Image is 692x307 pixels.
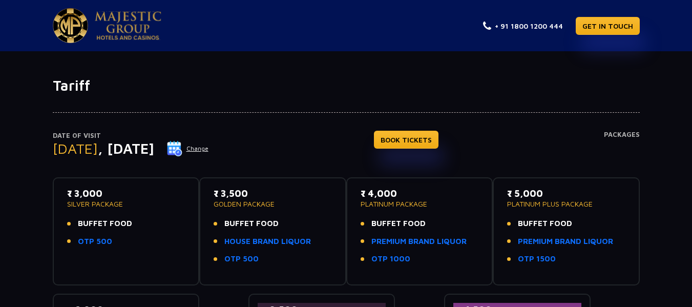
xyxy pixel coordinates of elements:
[78,236,112,248] a: OTP 500
[224,218,279,230] span: BUFFET FOOD
[371,253,410,265] a: OTP 1000
[53,8,88,43] img: Majestic Pride
[576,17,640,35] a: GET IN TOUCH
[78,218,132,230] span: BUFFET FOOD
[166,140,209,157] button: Change
[518,253,556,265] a: OTP 1500
[224,253,259,265] a: OTP 500
[214,200,332,208] p: GOLDEN PACKAGE
[98,140,154,157] span: , [DATE]
[67,200,185,208] p: SILVER PACKAGE
[53,131,209,141] p: Date of Visit
[361,187,479,200] p: ₹ 4,000
[67,187,185,200] p: ₹ 3,000
[507,187,625,200] p: ₹ 5,000
[507,200,625,208] p: PLATINUM PLUS PACKAGE
[374,131,438,149] a: BOOK TICKETS
[53,77,640,94] h1: Tariff
[604,131,640,168] h4: Packages
[371,218,426,230] span: BUFFET FOOD
[95,11,161,40] img: Majestic Pride
[483,21,563,31] a: + 91 1800 1200 444
[53,140,98,157] span: [DATE]
[371,236,467,248] a: PREMIUM BRAND LIQUOR
[224,236,311,248] a: HOUSE BRAND LIQUOR
[518,236,613,248] a: PREMIUM BRAND LIQUOR
[214,187,332,200] p: ₹ 3,500
[518,218,572,230] span: BUFFET FOOD
[361,200,479,208] p: PLATINUM PACKAGE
